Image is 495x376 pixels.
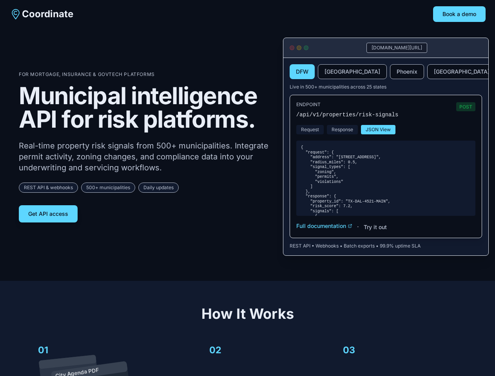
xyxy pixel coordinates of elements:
[290,64,315,79] button: DFW
[290,84,482,90] p: Live in 500+ municipalities across 25 states
[290,243,482,249] p: REST API • Webhooks • Batch exports • 99.9% uptime SLA
[456,102,475,111] span: POST
[19,84,270,131] h1: Municipal intelligence API for risk platforms.
[19,205,78,222] button: Get API access
[433,6,486,22] button: Book a demo
[366,43,427,53] div: [DOMAIN_NAME][URL]
[357,222,359,231] span: ·
[301,145,449,311] code: { "request": { "address": "[STREET_ADDRESS]", "radius_miles": 0.5, "signal_types": [ "zoning", "p...
[9,8,22,20] img: Coordinate
[361,125,395,134] button: JSON View
[318,64,387,79] button: [GEOGRAPHIC_DATA]
[9,8,73,20] a: Coordinate
[19,306,476,322] h2: How It Works
[327,125,358,134] button: Response
[38,344,48,356] text: 01
[209,344,221,356] text: 02
[19,183,78,193] span: REST API & webhooks
[390,64,424,79] button: Phoenix
[81,183,135,193] span: 500+ municipalities
[364,223,387,231] button: Try it out
[19,140,270,173] p: Real-time property risk signals from 500+ municipalities. Integrate permit activity, zoning chang...
[296,222,352,230] button: Full documentation
[343,344,355,356] text: 03
[19,71,270,78] p: For Mortgage, Insurance & GovTech Platforms
[22,8,73,20] span: Coordinate
[296,112,398,118] code: /api/v1/properties/risk-signals
[296,125,324,134] button: Request
[296,101,475,108] p: ENDPOINT
[138,183,179,193] span: Daily updates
